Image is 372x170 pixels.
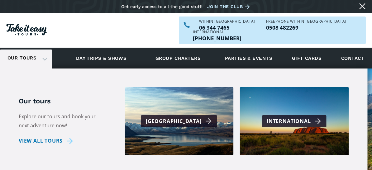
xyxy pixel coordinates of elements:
div: WITHIN [GEOGRAPHIC_DATA] [199,20,255,23]
div: Freephone WITHIN [GEOGRAPHIC_DATA] [266,20,346,23]
a: Contact [338,50,367,67]
a: Gift cards [289,50,325,67]
a: Join the club [207,3,252,11]
div: Get early access to all the good stuff! [121,4,203,9]
a: Our tours [3,51,41,65]
p: 06 344 7465 [199,25,255,30]
a: [GEOGRAPHIC_DATA] [125,87,234,155]
p: [PHONE_NUMBER] [193,35,241,41]
a: Day trips & shows [68,50,135,67]
a: International [240,87,349,155]
a: Close message [357,1,367,11]
div: International [193,30,241,34]
a: Call us outside of NZ on +6463447465 [193,35,241,41]
div: International [267,117,323,126]
a: Group charters [148,50,208,67]
a: Call us within NZ on 063447465 [199,25,255,30]
div: [GEOGRAPHIC_DATA] [146,117,214,126]
h5: Our tours [19,97,106,106]
p: Explore our tours and book your next adventure now! [19,112,106,130]
p: 0508 482269 [266,25,346,30]
a: Call us freephone within NZ on 0508482269 [266,25,346,30]
a: Parties & events [222,50,275,67]
img: Take it easy Tours logo [6,24,47,35]
a: Homepage [6,21,47,40]
a: View all tours [19,136,75,145]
